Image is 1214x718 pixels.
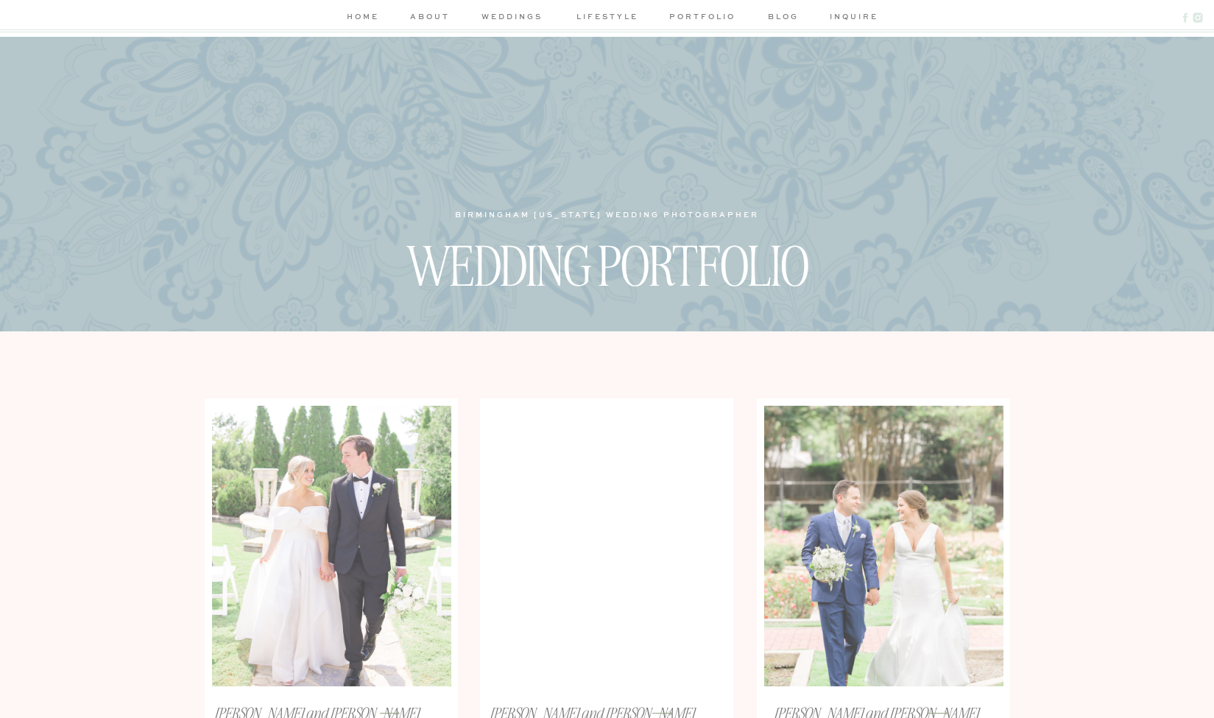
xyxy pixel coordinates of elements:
[431,208,783,219] h1: birmingham [US_STATE] wedding photographer
[477,10,547,26] a: weddings
[573,10,643,26] a: lifestyle
[344,10,383,26] a: home
[318,231,897,278] h2: Wedding Portfolio
[763,10,805,26] a: blog
[668,10,738,26] a: portfolio
[408,10,452,26] a: about
[830,10,872,26] a: inquire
